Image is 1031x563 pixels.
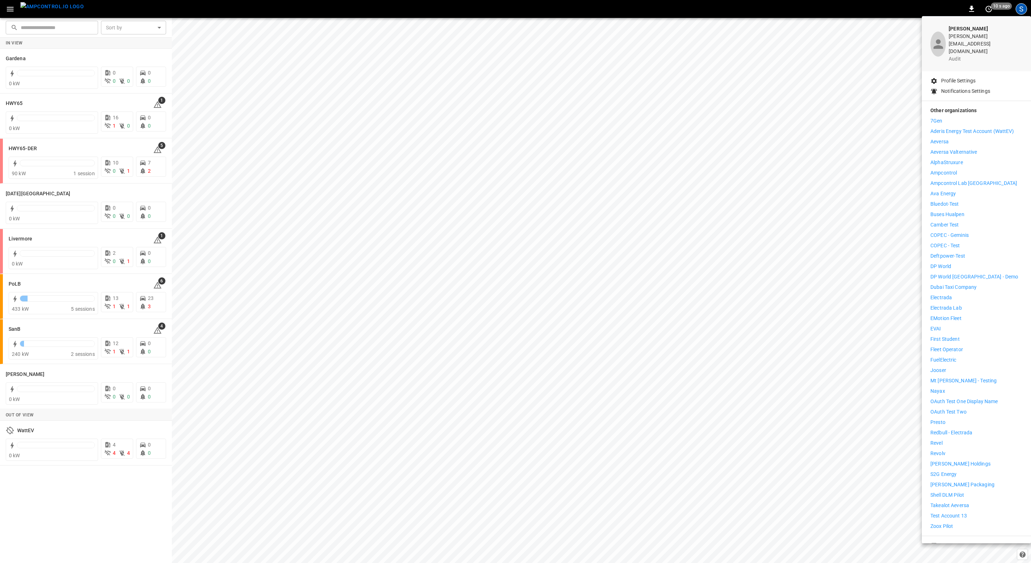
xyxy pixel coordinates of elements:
p: Jooser [930,367,946,374]
p: Buses Hualpen [930,211,964,218]
p: Logout [941,542,958,549]
p: Shell DLM Pilot [930,491,964,499]
p: Ampcontrol [930,169,957,177]
p: Bluedot-Test [930,200,959,208]
div: profile-icon [930,32,946,57]
p: Fleet Operator [930,346,963,353]
p: Takealot Aeversa [930,502,969,509]
p: Camber Test [930,221,959,229]
p: OAuth Test Two [930,408,967,416]
p: Aeversa [930,138,949,145]
p: Ampcontrol Lab [GEOGRAPHIC_DATA] [930,180,1017,187]
p: Aeversa Valternative [930,148,977,156]
p: First Student [930,335,960,343]
p: COPEC - Test [930,242,960,249]
p: Nayax [930,387,945,395]
p: EVAI [930,325,941,333]
p: Electrada Lab [930,304,962,312]
p: Deftpower-Test [930,252,965,260]
p: 7Gen [930,117,943,125]
p: Other organizations [930,107,1022,117]
p: [PERSON_NAME] Holdings [930,460,991,468]
p: Profile Settings [941,77,976,85]
b: [PERSON_NAME] [949,26,988,32]
p: Dubai Taxi Company [930,283,977,291]
p: Aderis Energy Test Account (WattEV) [930,128,1014,135]
p: [PERSON_NAME][EMAIL_ADDRESS][DOMAIN_NAME] [949,33,1022,55]
p: OAuth Test One Display Name [930,398,998,405]
p: Ava Energy [930,190,956,197]
p: DP World [GEOGRAPHIC_DATA] - Demo [930,273,1018,281]
p: COPEC - Geminis [930,232,969,239]
p: eMotion Fleet [930,315,962,322]
p: Revolv [930,450,945,457]
p: DP World [930,263,951,270]
p: Presto [930,419,945,426]
p: AlphaStruxure [930,159,963,166]
p: Revel [930,439,943,447]
p: Mt [PERSON_NAME] - Testing [930,377,997,385]
p: [PERSON_NAME] Packaging [930,481,994,488]
p: Test Account 13 [930,512,967,520]
p: Electrada [930,294,952,301]
p: S2G Energy [930,471,957,478]
p: audit [949,55,1022,63]
p: FuelElectric [930,356,957,364]
p: Zoox Pilot [930,523,953,530]
p: Notifications Settings [941,87,990,95]
p: Redbull - Electrada [930,429,973,436]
